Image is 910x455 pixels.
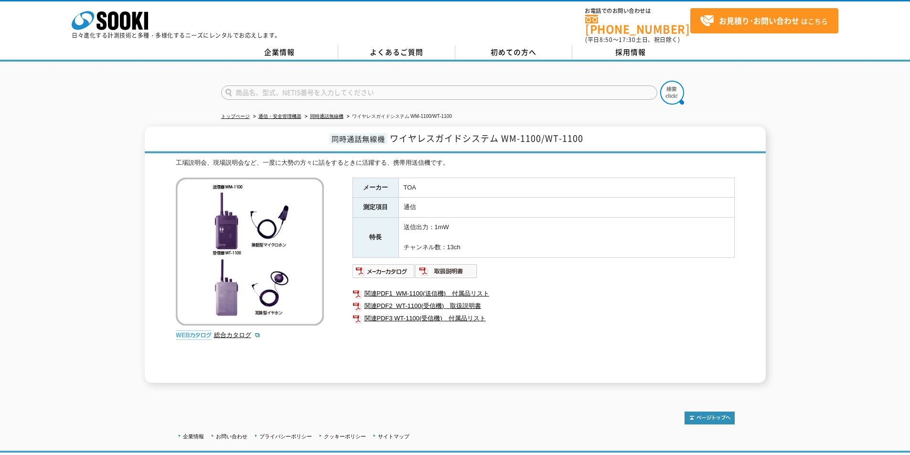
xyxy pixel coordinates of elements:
img: トップページへ [685,412,735,424]
td: 通信 [398,198,734,218]
th: 測定項目 [353,198,398,218]
a: [PHONE_NUMBER] [585,15,690,34]
li: ワイヤレスガイドシステム WM-1100/WT-1100 [345,112,452,122]
span: はこちら [700,14,828,28]
a: プライバシーポリシー [259,434,312,439]
div: 工場説明会、現場説明会など、一度に大勢の方々に話をするときに活躍する、携帯用送信機です。 [176,158,735,168]
a: メーカーカタログ [353,270,415,277]
a: 企業情報 [221,45,338,60]
th: メーカー [353,178,398,198]
td: 送信出力：1mW チャンネル数：13ch [398,218,734,257]
span: (平日 ～ 土日、祝日除く) [585,35,680,44]
span: ワイヤレスガイドシステム WM-1100/WT-1100 [390,132,583,145]
span: お電話でのお問い合わせは [585,8,690,14]
a: 採用情報 [572,45,689,60]
span: 初めての方へ [491,47,536,57]
a: 初めての方へ [455,45,572,60]
span: 同時通話無線機 [329,133,387,144]
img: btn_search.png [660,81,684,105]
th: 特長 [353,218,398,257]
a: お問い合わせ [216,434,247,439]
span: 8:50 [600,35,613,44]
a: 通信・安全管理機器 [258,114,301,119]
p: 日々進化する計測技術と多種・多様化するニーズにレンタルでお応えします。 [72,32,281,38]
a: 関連PDF1 WM-1100(送信機) 付属品リスト [353,287,735,300]
td: TOA [398,178,734,198]
a: サイトマップ [378,434,409,439]
a: よくあるご質問 [338,45,455,60]
a: 同時通話無線機 [310,114,343,119]
img: ワイヤレスガイドシステム WM-1100/WT-1100 [176,178,324,326]
img: webカタログ [176,330,212,340]
strong: お見積り･お問い合わせ [719,15,799,26]
span: 17:30 [619,35,636,44]
img: メーカーカタログ [353,264,415,279]
img: 取扱説明書 [415,264,478,279]
a: 企業情報 [183,434,204,439]
a: お見積り･お問い合わせはこちら [690,8,838,33]
a: トップページ [221,114,250,119]
a: 総合カタログ [214,331,261,339]
input: 商品名、型式、NETIS番号を入力してください [221,85,657,100]
a: 関連PDF3 WT-1100(受信機) 付属品リスト [353,312,735,325]
a: 取扱説明書 [415,270,478,277]
a: 関連PDF2 WT-1100(受信機) 取扱説明書 [353,300,735,312]
a: クッキーポリシー [324,434,366,439]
